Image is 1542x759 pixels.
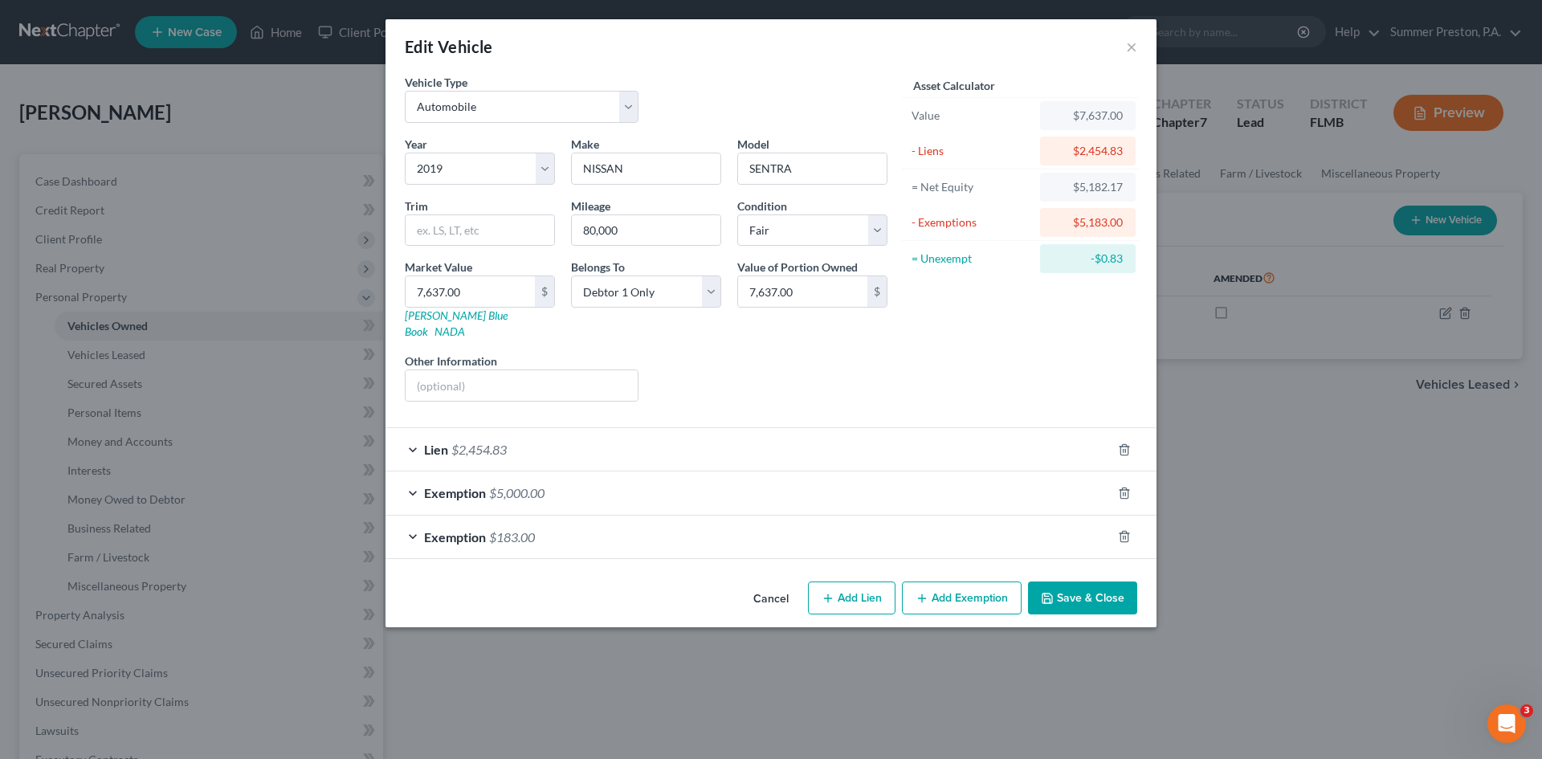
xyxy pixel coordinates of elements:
[1053,251,1123,267] div: -$0.83
[571,137,599,151] span: Make
[405,308,508,338] a: [PERSON_NAME] Blue Book
[912,179,1033,195] div: = Net Equity
[738,153,887,184] input: ex. Altima
[1126,37,1137,56] button: ×
[912,251,1033,267] div: = Unexempt
[571,260,625,274] span: Belongs To
[912,143,1033,159] div: - Liens
[740,583,802,615] button: Cancel
[405,198,428,214] label: Trim
[571,198,610,214] label: Mileage
[1028,581,1137,615] button: Save & Close
[535,276,554,307] div: $
[424,529,486,545] span: Exemption
[1053,179,1123,195] div: $5,182.17
[405,136,427,153] label: Year
[406,276,535,307] input: 0.00
[1520,704,1533,717] span: 3
[405,353,497,369] label: Other Information
[912,108,1033,124] div: Value
[405,74,467,91] label: Vehicle Type
[867,276,887,307] div: $
[424,442,448,457] span: Lien
[902,581,1022,615] button: Add Exemption
[405,35,493,58] div: Edit Vehicle
[489,485,545,500] span: $5,000.00
[406,370,638,401] input: (optional)
[406,215,554,246] input: ex. LS, LT, etc
[1053,108,1123,124] div: $7,637.00
[737,198,787,214] label: Condition
[1053,214,1123,231] div: $5,183.00
[424,485,486,500] span: Exemption
[572,215,720,246] input: --
[572,153,720,184] input: ex. Nissan
[1487,704,1526,743] iframe: Intercom live chat
[737,136,769,153] label: Model
[451,442,507,457] span: $2,454.83
[405,259,472,275] label: Market Value
[738,276,867,307] input: 0.00
[434,324,465,338] a: NADA
[913,77,995,94] label: Asset Calculator
[1053,143,1123,159] div: $2,454.83
[737,259,858,275] label: Value of Portion Owned
[912,214,1033,231] div: - Exemptions
[808,581,895,615] button: Add Lien
[489,529,535,545] span: $183.00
